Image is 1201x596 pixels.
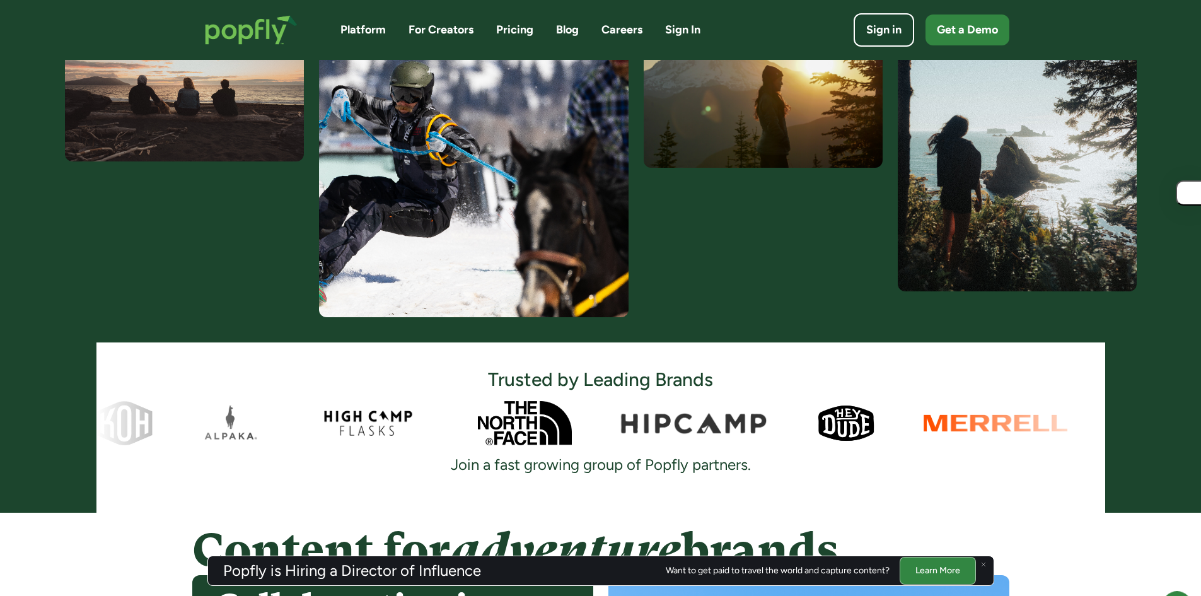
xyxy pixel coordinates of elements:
h4: Content for brands [192,525,1009,575]
a: Get a Demo [925,15,1009,45]
a: For Creators [409,22,473,38]
a: home [192,3,310,57]
div: Sign in [866,22,902,38]
em: adventure [450,524,681,576]
a: Platform [340,22,386,38]
a: Careers [601,22,642,38]
div: Want to get paid to travel the world and capture content? [666,566,890,576]
h3: Trusted by Leading Brands [488,368,713,392]
div: Join a fast growing group of Popfly partners. [436,455,766,475]
div: Get a Demo [937,22,998,38]
a: Sign In [665,22,700,38]
a: Blog [556,22,579,38]
h3: Popfly is Hiring a Director of Influence [223,563,481,578]
a: Pricing [496,22,533,38]
a: Sign in [854,13,914,47]
a: Learn More [900,557,976,584]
